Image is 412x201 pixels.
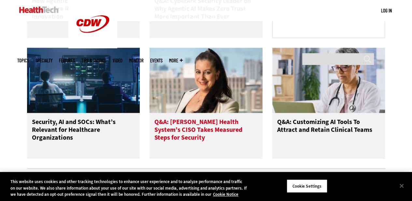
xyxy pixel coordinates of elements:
button: Close [394,178,409,193]
a: Log in [381,8,392,13]
h3: Security, AI and SOCs: What’s Relevant for Healthcare Organizations [32,118,135,144]
h3: Q&A: [PERSON_NAME] Health System’s CISO Takes Measured Steps for Security [154,118,258,144]
a: Video [113,58,122,63]
button: Cookie Settings [287,179,327,193]
a: Tips & Tactics [81,58,106,63]
a: CDW [68,43,117,50]
img: security team in high-tech computer room [27,48,140,113]
span: Topics [17,58,29,63]
h3: Q&A: Customizing AI Tools To Attract and Retain Clinical Teams [277,118,380,144]
a: MonITor [129,58,144,63]
a: security team in high-tech computer room Security, AI and SOCs: What’s Relevant for Healthcare Or... [27,48,140,159]
span: Specialty [36,58,52,63]
img: doctor on laptop [272,48,385,113]
a: Events [150,58,163,63]
a: Connie Barrera Q&A: [PERSON_NAME] Health System’s CISO Takes Measured Steps for Security [149,48,263,159]
div: User menu [381,7,392,14]
a: Features [59,58,75,63]
img: Home [19,7,59,13]
div: This website uses cookies and other tracking technologies to enhance user experience and to analy... [10,178,247,198]
span: More [169,58,183,63]
a: More information about your privacy [213,192,238,197]
img: Connie Barrera [149,48,263,113]
a: doctor on laptop Q&A: Customizing AI Tools To Attract and Retain Clinical Teams [272,48,385,159]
